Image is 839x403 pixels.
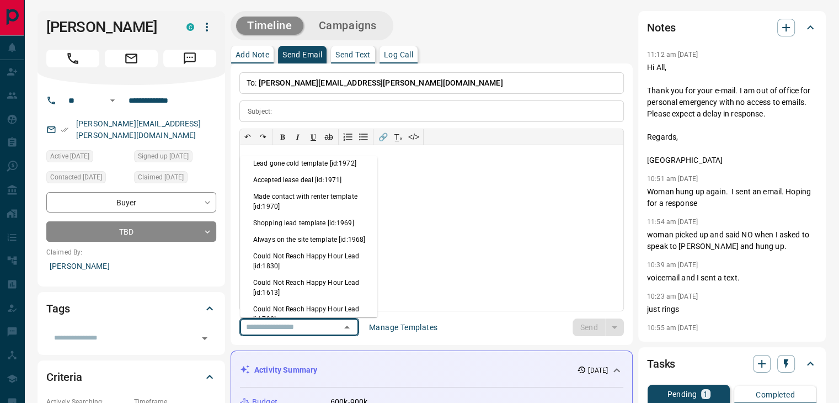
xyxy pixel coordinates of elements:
button: ↷ [255,129,271,145]
p: Completed [756,391,795,399]
button: </> [406,129,421,145]
p: just rings [647,304,817,315]
li: Made contact with renter template [id:1970] [240,188,377,215]
span: Active [DATE] [50,151,89,162]
div: Thu Jul 17 2025 [46,171,129,187]
p: Send Email [282,51,322,59]
div: TBD [46,221,216,242]
button: Campaigns [308,17,388,35]
span: Claimed [DATE] [138,172,184,183]
p: [PERSON_NAME] [46,257,216,275]
p: 10:39 am [DATE] [647,261,698,269]
div: Tags [46,295,216,322]
p: Subject: [248,107,272,116]
h2: Notes [647,19,676,36]
p: Pending [667,390,697,398]
div: condos.ca [186,23,194,31]
p: Activity Summary [254,364,317,376]
p: Hi All, Thank you for your e-mail. I am out of office for personal emergency with no access to em... [647,62,817,166]
p: Send Text [335,51,371,59]
p: Add Note [236,51,269,59]
span: 𝐔 [311,132,316,141]
button: Manage Templates [362,319,444,336]
p: Log Call [384,51,413,59]
button: 𝐔 [306,129,321,145]
button: Open [106,94,119,107]
span: Email [105,50,158,67]
button: Timeline [236,17,303,35]
h2: Tasks [647,355,675,373]
div: Activity Summary[DATE] [240,360,623,380]
h2: Tags [46,300,70,317]
li: Always on the site template [id:1968] [240,231,377,248]
s: ab [324,132,333,141]
div: Tasks [647,351,817,377]
p: 11:54 am [DATE] [647,218,698,226]
p: 11:12 am [DATE] [647,51,698,59]
span: [PERSON_NAME][EMAIL_ADDRESS][PERSON_NAME][DOMAIN_NAME] [259,78,503,87]
button: 🔗 [375,129,391,145]
button: Numbered list [340,129,356,145]
li: Could Not Reach Happy Hour Lead [id:792] [240,301,377,327]
button: T̲ₓ [391,129,406,145]
div: Criteria [46,364,216,390]
p: voicemail and I sent a text. [647,272,817,284]
p: Woman hung up again. I sent an email. Hoping for a response [647,186,817,209]
div: Tue Mar 11 2025 [134,171,216,187]
button: ab [321,129,336,145]
div: Thu Mar 20 2025 [46,150,129,166]
p: 1 [703,390,708,398]
p: [DATE] [588,365,608,375]
li: Lead gone cold template [id:1972] [240,155,377,172]
p: 10:51 am [DATE] [647,175,698,183]
button: Close [339,320,355,335]
button: Bullet list [356,129,371,145]
a: [PERSON_NAME][EMAIL_ADDRESS][PERSON_NAME][DOMAIN_NAME] [76,119,201,140]
h2: Criteria [46,368,82,386]
li: Accepted lease deal [id:1971] [240,172,377,188]
li: Could Not Reach Happy Hour Lead [id:1830] [240,248,377,274]
svg: Email Verified [61,126,68,134]
button: ↶ [240,129,255,145]
p: To: [239,72,624,94]
p: 10:23 am [DATE] [647,293,698,300]
div: Buyer [46,192,216,213]
li: Could Not Reach Happy Hour Lead [id:1613] [240,274,377,301]
p: Claimed By: [46,247,216,257]
span: Call [46,50,99,67]
p: 10:55 am [DATE] [647,324,698,332]
button: Open [197,331,212,346]
button: 𝑰 [290,129,306,145]
span: Signed up [DATE] [138,151,189,162]
li: Shopping lead template [id:1969] [240,215,377,231]
button: 𝐁 [275,129,290,145]
span: Message [163,50,216,67]
div: split button [573,319,624,336]
div: Notes [647,14,817,41]
p: woman picked up and said NO when I asked to speak to [PERSON_NAME] and hung up. [647,229,817,252]
div: Tue Mar 11 2025 [134,150,216,166]
span: Contacted [DATE] [50,172,102,183]
h1: [PERSON_NAME] [46,18,170,36]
